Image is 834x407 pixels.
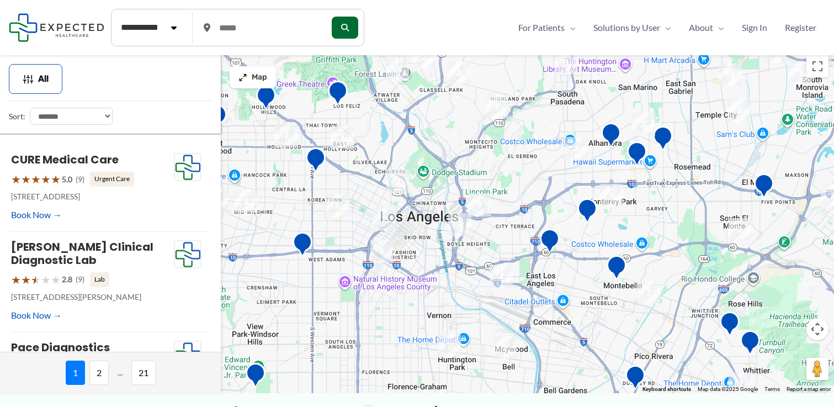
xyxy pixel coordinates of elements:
[653,126,673,154] div: Diagnostic Medical Group
[806,318,828,340] button: Map camera controls
[76,272,84,287] span: (9)
[555,51,578,74] div: 9
[21,269,31,290] span: ★
[720,311,740,340] div: Montes Medical Group, Inc.
[9,109,25,124] label: Sort:
[326,194,349,217] div: 6
[607,255,626,283] div: Montebello Advanced Imaging
[62,172,72,187] span: 5.0
[11,169,21,189] span: ★
[740,330,760,358] div: Mantro Mobile Imaging Llc
[76,172,84,187] span: (9)
[728,218,751,241] div: 2
[11,239,153,268] a: [PERSON_NAME] Clinical Diagnostic Lab
[386,58,409,81] div: 15
[787,386,831,392] a: Report a map error
[632,113,655,136] div: 3
[31,269,41,290] span: ★
[713,19,724,36] span: Menu Toggle
[11,207,62,223] a: Book Now
[754,173,774,202] div: Centrelake Imaging &#8211; El Monte
[733,19,776,36] a: Sign In
[565,137,588,160] div: 3
[293,232,312,260] div: Western Convalescent Hospital
[373,208,396,231] div: 2
[90,272,109,287] span: Lab
[490,265,513,288] div: 4
[89,361,109,385] span: 2
[806,55,828,77] button: Toggle fullscreen view
[370,240,394,263] div: 6
[230,66,276,88] button: Map
[764,386,780,392] a: Terms (opens in new tab)
[727,99,751,122] div: 3
[90,172,134,186] span: Urgent Care
[11,269,21,290] span: ★
[585,19,680,36] a: Solutions by UserMenu Toggle
[11,307,62,324] a: Book Now
[776,19,825,36] a: Register
[256,85,276,113] div: Belmont Village Senior Living Hollywood Hills
[509,19,585,36] a: For PatientsMenu Toggle
[238,73,247,82] img: Maximize
[386,170,410,193] div: 2
[11,340,110,355] a: Pace Diagnostics
[331,125,354,149] div: 5
[485,95,508,118] div: 3
[275,124,298,147] div: 2
[438,335,461,358] div: 7
[729,372,752,395] div: 3
[518,19,565,36] span: For Patients
[328,81,348,109] div: Hd Diagnostic Imaging
[468,193,491,216] div: 5
[207,104,227,133] div: Western Diagnostic Radiology by RADDICO &#8211; West Hollywood
[660,19,671,36] span: Menu Toggle
[235,189,258,213] div: 2
[698,386,758,392] span: Map data ©2025 Google
[38,75,49,83] span: All
[600,184,623,207] div: 3
[21,169,31,189] span: ★
[174,241,201,268] img: Expected Healthcare Logo
[789,61,812,84] div: 3
[113,361,127,385] span: ...
[493,336,517,360] div: 2
[62,272,72,287] span: 2.8
[577,198,597,226] div: Monterey Park Hospital AHMC
[41,269,51,290] span: ★
[9,13,104,41] img: Expected Healthcare Logo - side, dark font, small
[66,361,85,385] span: 1
[742,19,767,36] span: Sign In
[601,123,621,151] div: Pacific Medical Imaging
[593,19,660,36] span: Solutions by User
[41,169,51,189] span: ★
[205,189,229,213] div: 4
[11,189,174,204] p: [STREET_ADDRESS]
[448,61,471,84] div: 2
[174,154,201,181] img: Expected Healthcare Logo
[412,46,435,69] div: 2
[448,213,471,236] div: 3
[540,229,560,257] div: Edward R. Roybal Comprehensive Health Center
[246,363,265,391] div: Inglewood Advanced Imaging
[131,361,156,385] span: 21
[306,147,326,176] div: Western Diagnostic Radiology by RADDICO &#8211; Central LA
[680,19,733,36] a: AboutMenu Toggle
[31,169,41,189] span: ★
[627,141,647,170] div: Synergy Imaging Center
[252,73,267,82] span: Map
[23,73,34,84] img: Filter
[689,19,713,36] span: About
[637,281,660,304] div: 2
[51,169,61,189] span: ★
[11,290,174,304] p: [STREET_ADDRESS][PERSON_NAME]
[565,19,576,36] span: Menu Toggle
[174,341,201,369] img: Expected Healthcare Logo
[625,365,645,393] div: Green Light Imaging
[806,358,828,380] button: Drag Pegman onto the map to open Street View
[642,385,691,393] button: Keyboard shortcuts
[785,19,816,36] span: Register
[51,269,61,290] span: ★
[11,152,119,167] a: CURE Medical Care
[719,64,742,87] div: 15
